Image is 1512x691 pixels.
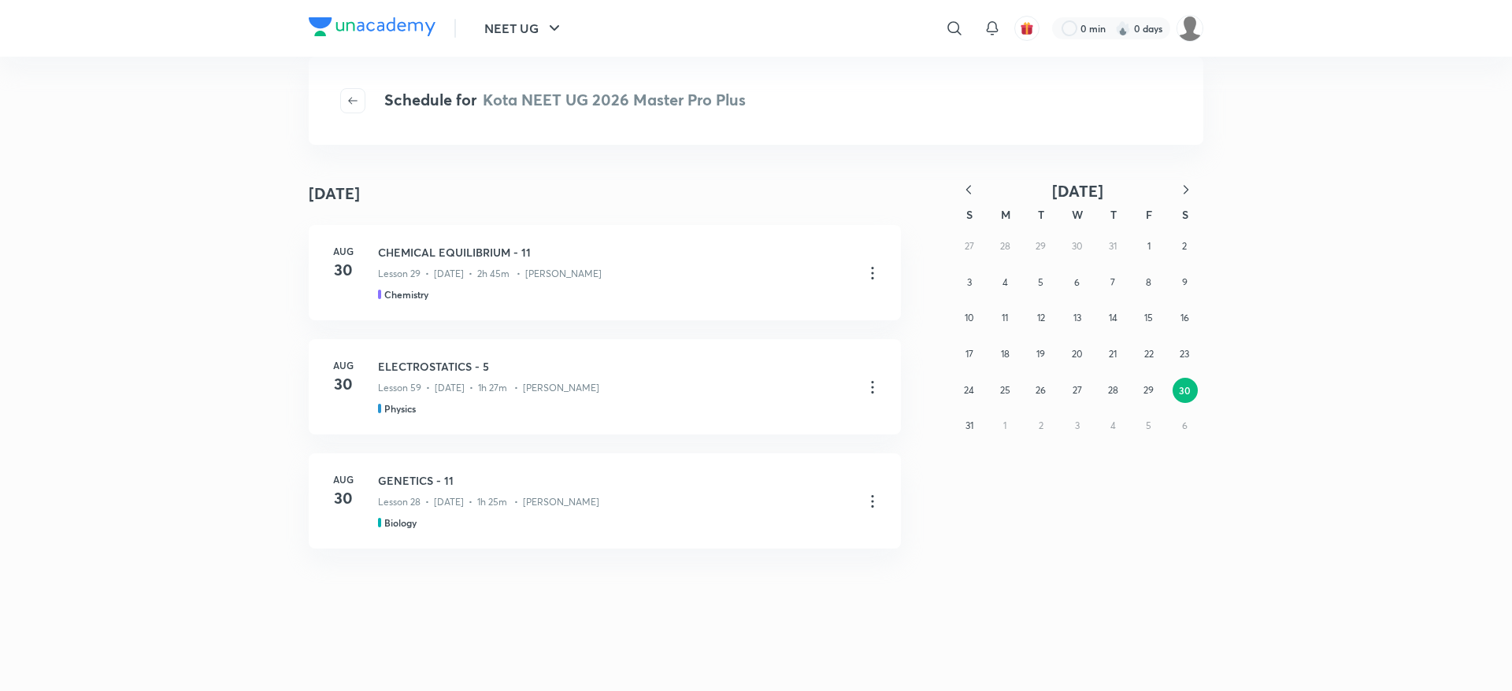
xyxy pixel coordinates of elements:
[378,358,850,375] h3: ELECTROSTATICS - 5
[1146,276,1151,288] abbr: August 8, 2025
[483,89,746,110] span: Kota NEET UG 2026 Master Pro Plus
[328,472,359,486] h6: Aug
[1110,276,1115,288] abbr: August 7, 2025
[1065,378,1090,403] button: August 27, 2025
[1028,305,1054,331] button: August 12, 2025
[309,182,360,205] h4: [DATE]
[1172,270,1197,295] button: August 9, 2025
[957,413,982,438] button: August 31, 2025
[378,495,599,509] p: Lesson 28 • [DATE] • 1h 25m • [PERSON_NAME]
[1028,342,1054,367] button: August 19, 2025
[1182,276,1188,288] abbr: August 9, 2025
[309,453,901,549] a: Aug30GENETICS - 11Lesson 28 • [DATE] • 1h 25m • [PERSON_NAME]Biology
[1182,240,1187,252] abbr: August 2, 2025
[328,358,359,372] h6: Aug
[1073,384,1082,396] abbr: August 27, 2025
[965,419,973,431] abbr: August 31, 2025
[1109,348,1117,360] abbr: August 21, 2025
[957,342,982,367] button: August 17, 2025
[964,384,974,396] abbr: August 24, 2025
[309,17,435,40] a: Company Logo
[1172,234,1197,259] button: August 2, 2025
[328,486,359,510] h4: 30
[1100,378,1125,403] button: August 28, 2025
[309,225,901,320] a: Aug30CHEMICAL EQUILIBRIUM - 11Lesson 29 • [DATE] • 2h 45m • [PERSON_NAME]Chemistry
[1072,348,1082,360] abbr: August 20, 2025
[1136,305,1162,331] button: August 15, 2025
[1136,270,1162,295] button: August 8, 2025
[966,207,973,222] abbr: Sunday
[967,276,972,288] abbr: August 3, 2025
[384,401,416,416] h5: Physics
[1065,342,1090,367] button: August 20, 2025
[1180,312,1189,323] abbr: August 16, 2025
[1028,378,1054,403] button: August 26, 2025
[378,472,850,489] h3: GENETICS - 11
[1028,270,1054,295] button: August 5, 2025
[309,17,435,36] img: Company Logo
[1072,207,1083,222] abbr: Wednesday
[1002,276,1008,288] abbr: August 4, 2025
[1001,207,1010,222] abbr: Monday
[1073,312,1081,323] abbr: August 13, 2025
[986,181,1169,201] button: [DATE]
[328,244,359,258] h6: Aug
[1173,378,1198,403] button: August 30, 2025
[1100,342,1125,367] button: August 21, 2025
[309,339,901,434] a: Aug30ELECTROSTATICS - 5Lesson 59 • [DATE] • 1h 27m • [PERSON_NAME]Physics
[328,372,359,396] h4: 30
[1065,270,1090,295] button: August 6, 2025
[1172,342,1197,367] button: August 23, 2025
[384,287,428,301] h5: Chemistry
[957,378,982,403] button: August 24, 2025
[1020,21,1034,35] img: avatar
[1002,312,1008,323] abbr: August 11, 2025
[1109,312,1117,323] abbr: August 14, 2025
[1177,15,1203,42] img: Shahrukh Ansari
[328,258,359,282] h4: 30
[1136,234,1162,259] button: August 1, 2025
[384,515,417,530] h5: Biology
[1037,312,1045,323] abbr: August 12, 2025
[1146,207,1152,222] abbr: Friday
[1110,207,1117,222] abbr: Thursday
[1136,342,1162,367] button: August 22, 2025
[1000,384,1010,396] abbr: August 25, 2025
[384,88,746,113] h4: Schedule for
[1108,384,1118,396] abbr: August 28, 2025
[1144,312,1153,323] abbr: August 15, 2025
[1036,384,1046,396] abbr: August 26, 2025
[1038,276,1043,288] abbr: August 5, 2025
[992,378,1017,403] button: August 25, 2025
[1143,384,1154,396] abbr: August 29, 2025
[1001,348,1010,360] abbr: August 18, 2025
[965,312,973,323] abbr: August 10, 2025
[1014,16,1039,41] button: avatar
[957,270,982,295] button: August 3, 2025
[1052,180,1103,201] span: [DATE]
[1100,305,1125,331] button: August 14, 2025
[378,267,602,281] p: Lesson 29 • [DATE] • 2h 45m • [PERSON_NAME]
[1172,305,1197,331] button: August 16, 2025
[475,13,573,44] button: NEET UG
[957,305,982,331] button: August 10, 2025
[992,270,1017,295] button: August 4, 2025
[1144,348,1154,360] abbr: August 22, 2025
[1038,207,1044,222] abbr: Tuesday
[1136,378,1162,403] button: August 29, 2025
[992,342,1017,367] button: August 18, 2025
[1180,348,1189,360] abbr: August 23, 2025
[965,348,973,360] abbr: August 17, 2025
[1179,384,1191,397] abbr: August 30, 2025
[1074,276,1080,288] abbr: August 6, 2025
[992,305,1017,331] button: August 11, 2025
[1036,348,1045,360] abbr: August 19, 2025
[1147,240,1151,252] abbr: August 1, 2025
[1065,305,1090,331] button: August 13, 2025
[378,244,850,261] h3: CHEMICAL EQUILIBRIUM - 11
[1100,270,1125,295] button: August 7, 2025
[1182,207,1188,222] abbr: Saturday
[378,381,599,395] p: Lesson 59 • [DATE] • 1h 27m • [PERSON_NAME]
[1115,20,1131,36] img: streak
